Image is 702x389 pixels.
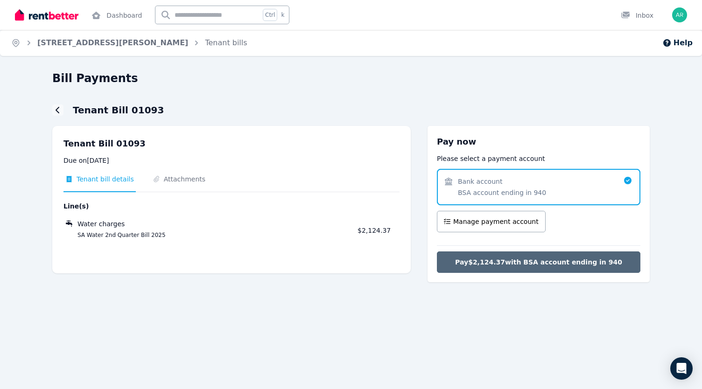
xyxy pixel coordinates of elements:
[52,71,138,86] h1: Bill Payments
[458,188,546,197] span: BSA account ending in 940
[63,137,400,150] p: Tenant Bill 01093
[15,8,78,22] img: RentBetter
[437,135,640,148] h3: Pay now
[662,37,693,49] button: Help
[670,357,693,380] div: Open Intercom Messenger
[453,217,539,226] span: Manage payment account
[281,11,284,19] span: k
[63,174,400,192] nav: Tabs
[455,257,622,267] span: Pay $2,124.37 with BSA account ending in 940
[672,7,687,22] img: Alison Reid
[437,154,640,163] p: Please select a payment account
[77,174,134,184] span: Tenant bill details
[77,219,125,229] span: Water charges
[358,227,391,234] span: $2,124.37
[73,104,164,117] h1: Tenant Bill 01093
[66,231,352,239] span: SA Water 2nd Quarter Bill 2025
[164,174,205,184] span: Attachments
[437,251,640,273] button: Pay$2,124.37with BSA account ending in 940
[458,177,502,186] span: Bank account
[37,38,188,47] a: [STREET_ADDRESS][PERSON_NAME]
[263,9,277,21] span: Ctrl
[63,156,400,165] p: Due on [DATE]
[621,11,653,20] div: Inbox
[63,201,352,211] span: Line(s)
[205,37,247,49] span: Tenant bills
[437,211,546,232] button: Manage payment account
